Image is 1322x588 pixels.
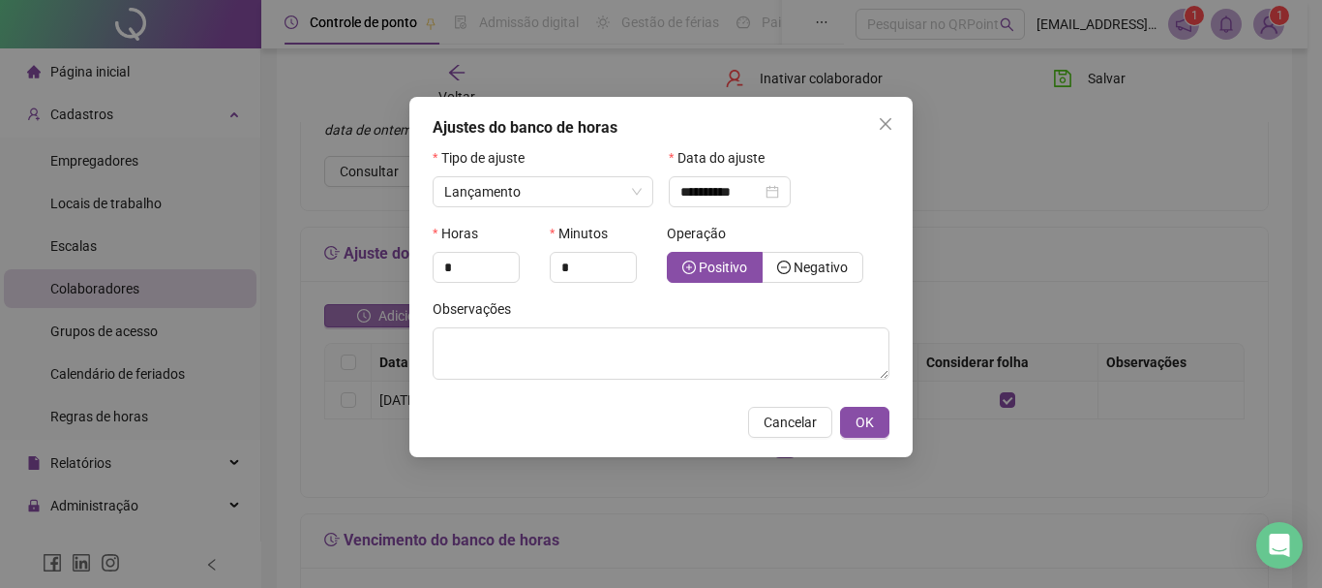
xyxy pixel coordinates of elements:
[878,116,893,132] span: close
[699,260,747,275] span: Positivo
[840,407,889,438] button: OK
[682,261,696,274] span: plus-circle
[1256,522,1303,569] div: Open Intercom Messenger
[669,147,777,169] label: Data do ajuste
[748,407,832,438] button: Cancelar
[433,298,524,320] label: Observações
[667,223,738,244] label: Operação
[794,260,848,275] span: Negativo
[433,147,537,169] label: Tipo de ajuste
[764,412,817,433] span: Cancelar
[433,116,889,139] div: Ajustes do banco de horas
[777,261,791,274] span: minus-circle
[550,223,620,244] label: Minutos
[444,184,521,200] span: Lançamento
[870,108,901,139] button: Close
[433,223,491,244] label: Horas
[856,412,874,433] span: OK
